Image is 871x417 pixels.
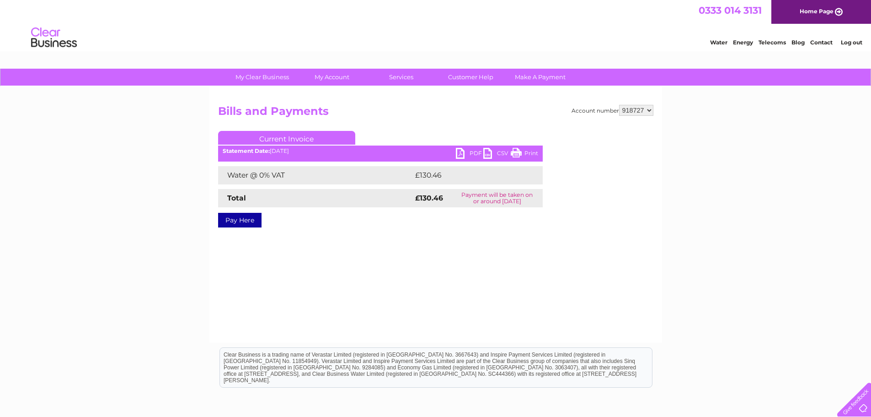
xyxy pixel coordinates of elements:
[218,166,413,184] td: Water @ 0% VAT
[511,148,538,161] a: Print
[699,5,762,16] a: 0333 014 3131
[456,148,483,161] a: PDF
[759,39,786,46] a: Telecoms
[31,24,77,52] img: logo.png
[218,213,262,227] a: Pay Here
[433,69,508,86] a: Customer Help
[810,39,833,46] a: Contact
[733,39,753,46] a: Energy
[223,147,270,154] b: Statement Date:
[502,69,578,86] a: Make A Payment
[218,105,653,122] h2: Bills and Payments
[220,5,652,44] div: Clear Business is a trading name of Verastar Limited (registered in [GEOGRAPHIC_DATA] No. 3667643...
[224,69,300,86] a: My Clear Business
[710,39,727,46] a: Water
[227,194,246,202] strong: Total
[483,148,511,161] a: CSV
[413,166,526,184] td: £130.46
[294,69,369,86] a: My Account
[363,69,439,86] a: Services
[572,105,653,116] div: Account number
[415,194,443,202] strong: £130.46
[218,148,543,154] div: [DATE]
[791,39,805,46] a: Blog
[218,131,355,145] a: Current Invoice
[841,39,862,46] a: Log out
[452,189,543,207] td: Payment will be taken on or around [DATE]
